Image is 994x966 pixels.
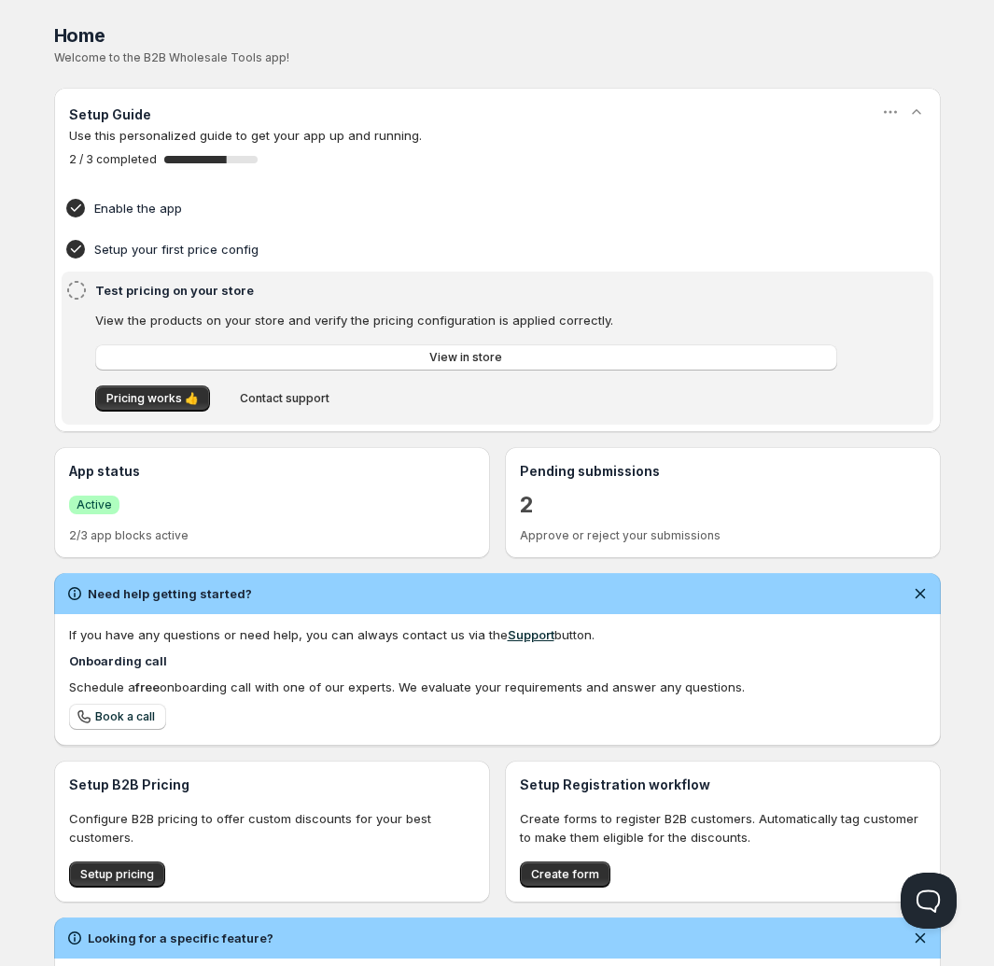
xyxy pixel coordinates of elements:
[106,391,199,406] span: Pricing works 👍
[520,809,926,847] p: Create forms to register B2B customers. Automatically tag customer to make them eligible for the ...
[95,709,155,724] span: Book a call
[95,385,210,412] button: Pricing works 👍
[80,867,154,882] span: Setup pricing
[69,678,926,696] div: Schedule a onboarding call with one of our experts. We evaluate your requirements and answer any ...
[95,344,837,371] a: View in store
[69,809,475,847] p: Configure B2B pricing to offer custom discounts for your best customers.
[94,199,843,217] h4: Enable the app
[95,311,837,329] p: View the products on your store and verify the pricing configuration is applied correctly.
[907,925,933,951] button: Dismiss notification
[907,581,933,607] button: Dismiss notification
[901,873,957,929] iframe: Help Scout Beacon - Open
[69,528,475,543] p: 2/3 app blocks active
[69,152,157,167] span: 2 / 3 completed
[229,385,341,412] button: Contact support
[54,50,941,65] p: Welcome to the B2B Wholesale Tools app!
[135,679,160,694] b: free
[69,625,926,644] div: If you have any questions or need help, you can always contact us via the button.
[77,497,112,512] span: Active
[69,105,151,124] h3: Setup Guide
[508,627,554,642] a: Support
[69,861,165,888] button: Setup pricing
[69,126,926,145] p: Use this personalized guide to get your app up and running.
[95,281,843,300] h4: Test pricing on your store
[520,462,926,481] h3: Pending submissions
[88,929,273,947] h2: Looking for a specific feature?
[520,861,610,888] button: Create form
[54,24,105,47] span: Home
[69,495,119,514] a: SuccessActive
[531,867,599,882] span: Create form
[69,651,926,670] h4: Onboarding call
[69,776,475,794] h3: Setup B2B Pricing
[94,240,843,259] h4: Setup your first price config
[88,584,252,603] h2: Need help getting started?
[520,490,534,520] a: 2
[520,776,926,794] h3: Setup Registration workflow
[429,350,502,365] span: View in store
[520,528,926,543] p: Approve or reject your submissions
[69,704,166,730] a: Book a call
[69,462,475,481] h3: App status
[240,391,329,406] span: Contact support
